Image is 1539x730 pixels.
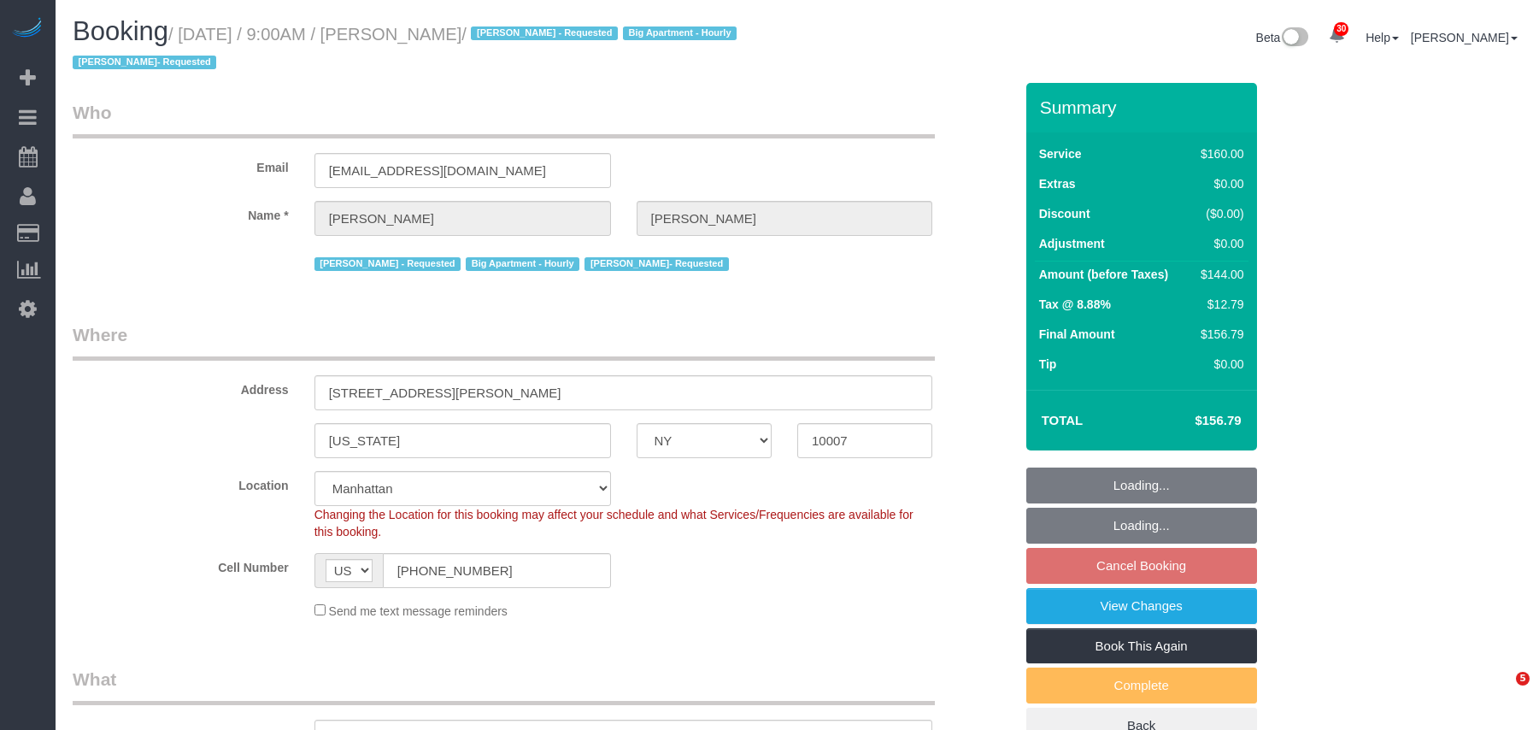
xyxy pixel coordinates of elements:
[584,257,728,271] span: [PERSON_NAME]- Requested
[1194,235,1243,252] div: $0.00
[1194,175,1243,192] div: $0.00
[1194,356,1243,373] div: $0.00
[73,25,742,73] small: / [DATE] / 9:00AM / [PERSON_NAME]
[1366,31,1399,44] a: Help
[314,508,913,539] span: Changing the Location for this booking may affect your schedule and what Services/Frequencies are...
[1280,27,1308,50] img: New interface
[60,153,302,176] label: Email
[1256,31,1309,44] a: Beta
[314,423,611,458] input: City
[1040,97,1248,117] h3: Summary
[1042,413,1084,427] strong: Total
[1320,17,1354,55] a: 30
[1039,205,1090,222] label: Discount
[314,153,611,188] input: Email
[1039,326,1115,343] label: Final Amount
[73,322,935,361] legend: Where
[314,201,611,236] input: First Name
[471,26,617,40] span: [PERSON_NAME] - Requested
[1039,296,1111,313] label: Tax @ 8.88%
[1194,205,1243,222] div: ($0.00)
[60,471,302,494] label: Location
[1039,356,1057,373] label: Tip
[1194,296,1243,313] div: $12.79
[73,667,935,705] legend: What
[637,201,933,236] input: Last Name
[73,16,168,46] span: Booking
[623,26,737,40] span: Big Apartment - Hourly
[1143,414,1241,428] h4: $156.79
[329,604,508,618] span: Send me text message reminders
[1516,672,1530,686] span: 5
[1039,235,1105,252] label: Adjustment
[383,553,611,588] input: Cell Number
[1026,588,1257,624] a: View Changes
[314,257,461,271] span: [PERSON_NAME] - Requested
[60,375,302,398] label: Address
[1194,266,1243,283] div: $144.00
[10,17,44,41] img: Automaid Logo
[73,56,216,69] span: [PERSON_NAME]- Requested
[1039,145,1082,162] label: Service
[1411,31,1518,44] a: [PERSON_NAME]
[466,257,579,271] span: Big Apartment - Hourly
[1026,628,1257,664] a: Book This Again
[1194,326,1243,343] div: $156.79
[1039,266,1168,283] label: Amount (before Taxes)
[73,100,935,138] legend: Who
[797,423,932,458] input: Zip Code
[1194,145,1243,162] div: $160.00
[1334,22,1348,36] span: 30
[1039,175,1076,192] label: Extras
[60,201,302,224] label: Name *
[60,553,302,576] label: Cell Number
[1481,672,1522,713] iframe: Intercom live chat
